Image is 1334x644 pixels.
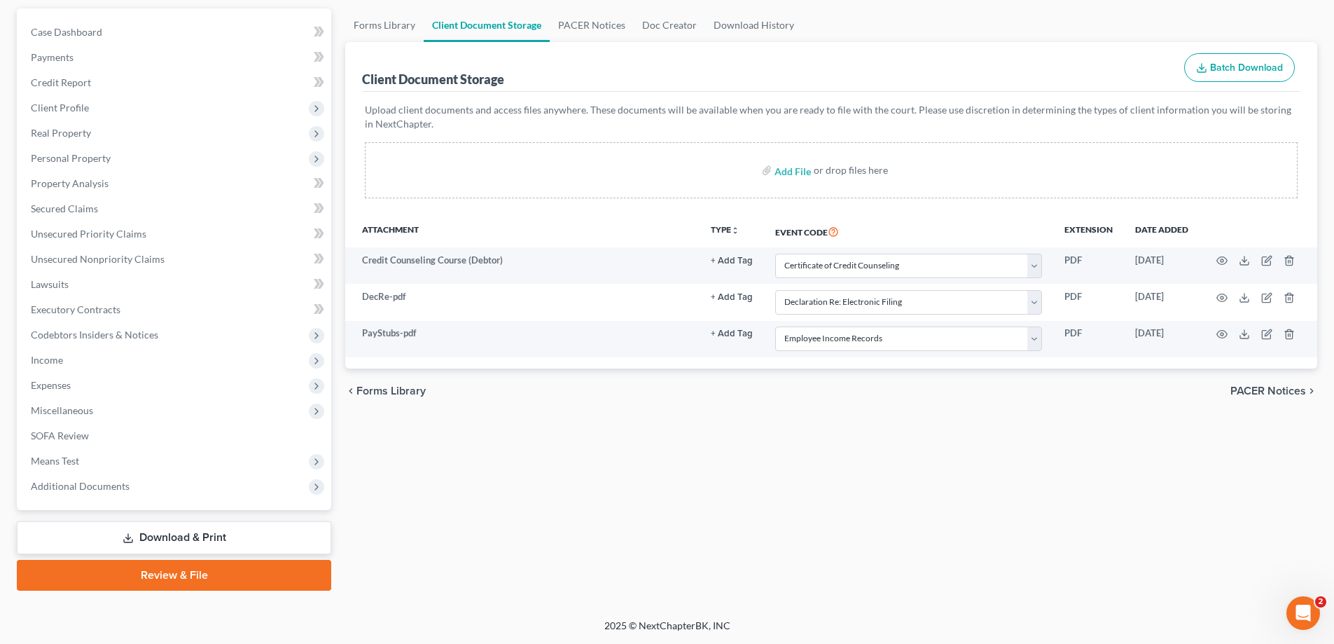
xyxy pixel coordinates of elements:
[31,404,93,416] span: Miscellaneous
[31,278,69,290] span: Lawsuits
[764,215,1053,247] th: Event Code
[31,177,109,189] span: Property Analysis
[31,203,98,214] span: Secured Claims
[17,560,331,591] a: Review & File
[17,521,331,554] a: Download & Print
[814,163,888,177] div: or drop files here
[31,430,89,441] span: SOFA Review
[20,70,331,95] a: Credit Report
[31,253,165,265] span: Unsecured Nonpriority Claims
[634,8,705,42] a: Doc Creator
[31,76,91,88] span: Credit Report
[31,127,91,139] span: Real Property
[345,385,356,397] i: chevron_left
[550,8,634,42] a: PACER Notices
[20,297,331,322] a: Executory Contracts
[1053,284,1124,320] td: PDF
[711,226,739,235] button: TYPEunfold_more
[1053,215,1124,247] th: Extension
[31,102,89,114] span: Client Profile
[31,26,102,38] span: Case Dashboard
[1230,385,1306,397] span: PACER Notices
[31,329,158,341] span: Codebtors Insiders & Notices
[1230,385,1317,397] button: PACER Notices chevron_right
[31,51,74,63] span: Payments
[31,152,111,164] span: Personal Property
[362,71,504,88] div: Client Document Storage
[356,385,426,397] span: Forms Library
[20,20,331,45] a: Case Dashboard
[1306,385,1317,397] i: chevron_right
[20,423,331,448] a: SOFA Review
[20,171,331,196] a: Property Analysis
[1124,284,1200,320] td: [DATE]
[1315,596,1326,608] span: 2
[31,354,63,366] span: Income
[345,321,700,357] td: PayStubs-pdf
[20,221,331,247] a: Unsecured Priority Claims
[711,329,753,338] button: + Add Tag
[20,45,331,70] a: Payments
[345,284,700,320] td: DecRe-pdf
[31,379,71,391] span: Expenses
[20,196,331,221] a: Secured Claims
[711,254,753,267] a: + Add Tag
[1124,247,1200,284] td: [DATE]
[1184,53,1295,83] button: Batch Download
[711,290,753,303] a: + Add Tag
[345,8,424,42] a: Forms Library
[1053,247,1124,284] td: PDF
[711,293,753,302] button: + Add Tag
[31,228,146,240] span: Unsecured Priority Claims
[268,619,1066,644] div: 2025 © NextChapterBK, INC
[365,103,1298,131] p: Upload client documents and access files anywhere. These documents will be available when you are...
[1210,62,1283,74] span: Batch Download
[345,247,700,284] td: Credit Counseling Course (Debtor)
[20,247,331,272] a: Unsecured Nonpriority Claims
[31,455,79,467] span: Means Test
[1053,321,1124,357] td: PDF
[705,8,803,42] a: Download History
[31,303,120,315] span: Executory Contracts
[424,8,550,42] a: Client Document Storage
[1286,596,1320,630] iframe: Intercom live chat
[1124,215,1200,247] th: Date added
[1124,321,1200,357] td: [DATE]
[31,480,130,492] span: Additional Documents
[20,272,331,297] a: Lawsuits
[731,226,739,235] i: unfold_more
[345,385,426,397] button: chevron_left Forms Library
[345,215,700,247] th: Attachment
[711,327,753,340] a: + Add Tag
[711,256,753,266] button: + Add Tag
